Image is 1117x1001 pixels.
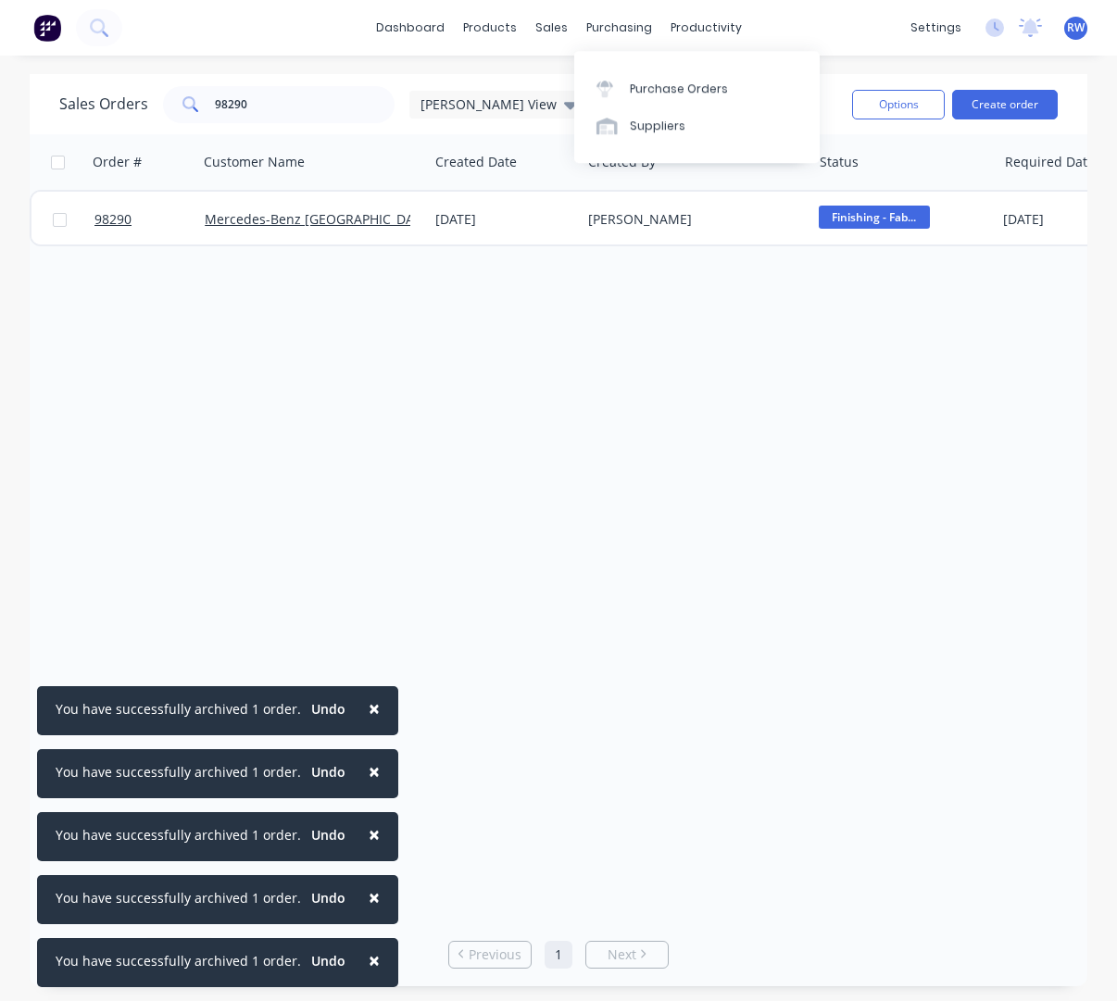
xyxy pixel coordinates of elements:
[449,945,531,964] a: Previous page
[545,941,572,969] a: Page 1 is your current page
[369,821,380,847] span: ×
[901,14,971,42] div: settings
[454,14,526,42] div: products
[204,153,305,171] div: Customer Name
[350,938,398,982] button: Close
[367,14,454,42] a: dashboard
[56,699,301,719] div: You have successfully archived 1 order.
[420,94,557,114] span: [PERSON_NAME] View
[630,81,728,97] div: Purchase Orders
[1067,19,1085,36] span: RW
[94,192,205,247] a: 98290
[441,941,676,969] ul: Pagination
[33,14,61,42] img: Factory
[435,153,517,171] div: Created Date
[56,888,301,907] div: You have successfully archived 1 order.
[93,153,142,171] div: Order #
[586,945,668,964] a: Next page
[819,206,930,229] span: Finishing - Fab...
[526,14,577,42] div: sales
[215,86,395,123] input: Search...
[952,90,1058,119] button: Create order
[350,875,398,920] button: Close
[56,951,301,970] div: You have successfully archived 1 order.
[469,945,521,964] span: Previous
[661,14,751,42] div: productivity
[574,107,820,144] a: Suppliers
[630,118,685,134] div: Suppliers
[574,70,820,107] a: Purchase Orders
[301,947,356,975] button: Undo
[56,762,301,782] div: You have successfully archived 1 order.
[369,758,380,784] span: ×
[59,95,148,113] h1: Sales Orders
[301,695,356,723] button: Undo
[820,153,859,171] div: Status
[350,749,398,794] button: Close
[369,695,380,721] span: ×
[350,686,398,731] button: Close
[301,758,356,786] button: Undo
[369,947,380,973] span: ×
[56,825,301,845] div: You have successfully archived 1 order.
[301,884,356,912] button: Undo
[369,884,380,910] span: ×
[205,210,436,228] a: Mercedes-Benz [GEOGRAPHIC_DATA].
[94,210,132,229] span: 98290
[1005,153,1095,171] div: Required Date
[435,210,573,229] div: [DATE]
[608,945,636,964] span: Next
[577,14,661,42] div: purchasing
[588,210,793,229] div: [PERSON_NAME]
[350,812,398,857] button: Close
[852,90,945,119] button: Options
[301,821,356,849] button: Undo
